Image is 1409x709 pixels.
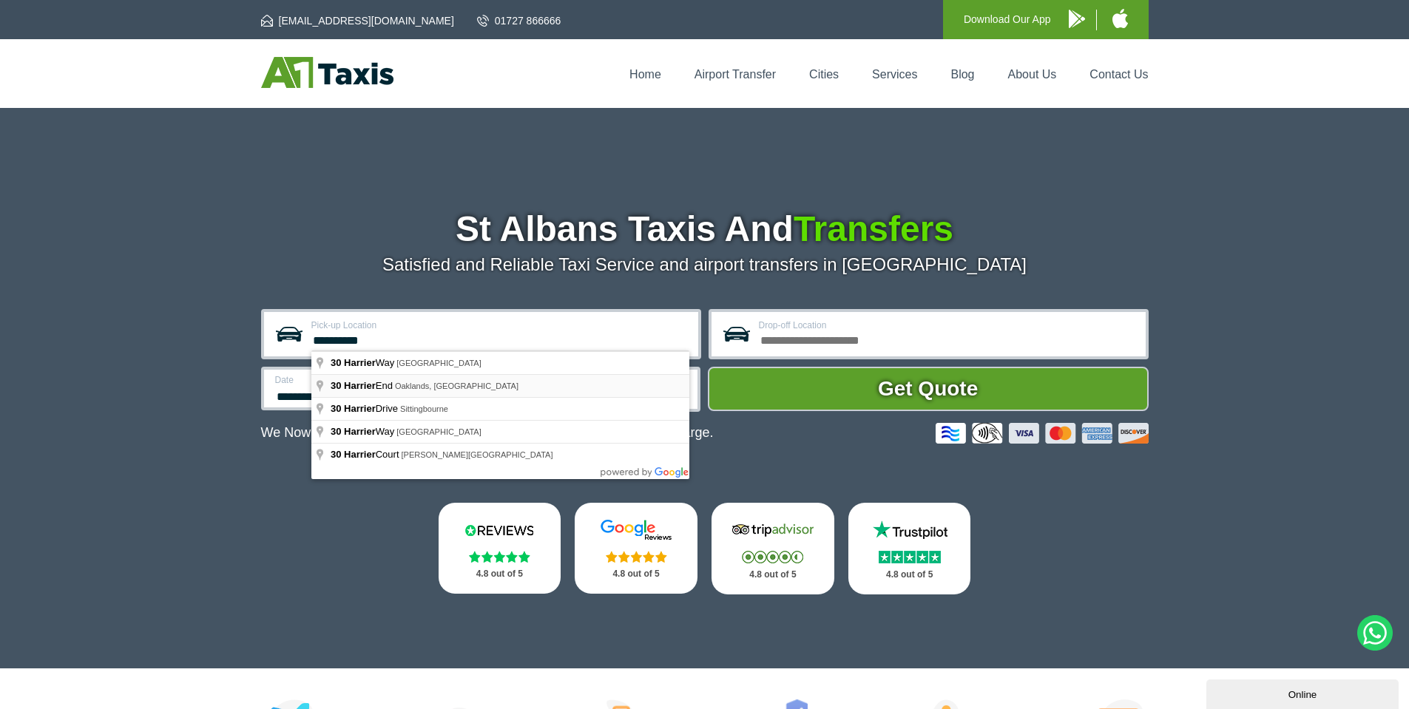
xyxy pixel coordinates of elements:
[477,13,561,28] a: 01727 866666
[575,503,697,594] a: Google Stars 4.8 out of 5
[261,57,393,88] img: A1 Taxis St Albans LTD
[708,367,1149,411] button: Get Quote
[729,519,817,541] img: Tripadvisor
[865,566,955,584] p: 4.8 out of 5
[261,254,1149,275] p: Satisfied and Reliable Taxi Service and airport transfers in [GEOGRAPHIC_DATA]
[331,403,400,414] span: Drive
[591,565,681,583] p: 4.8 out of 5
[344,403,376,414] span: Harrier
[331,449,341,460] span: 30
[606,551,667,563] img: Stars
[331,380,395,391] span: End
[742,551,803,563] img: Stars
[848,503,971,594] a: Trustpilot Stars 4.8 out of 5
[331,380,341,391] span: 30
[344,357,376,368] span: Harrier
[950,68,974,81] a: Blog
[400,404,448,413] span: Sittingbourne
[396,427,482,436] span: [GEOGRAPHIC_DATA]
[728,566,818,584] p: 4.8 out of 5
[1069,10,1085,28] img: A1 Taxis Android App
[872,68,917,81] a: Services
[695,68,776,81] a: Airport Transfer
[261,13,454,28] a: [EMAIL_ADDRESS][DOMAIN_NAME]
[1008,68,1057,81] a: About Us
[1089,68,1148,81] a: Contact Us
[1206,676,1402,709] iframe: chat widget
[712,503,834,594] a: Tripadvisor Stars 4.8 out of 5
[331,357,396,368] span: Way
[455,519,544,541] img: Reviews.io
[455,565,545,583] p: 4.8 out of 5
[759,321,1137,330] label: Drop-off Location
[344,426,376,437] span: Harrier
[809,68,839,81] a: Cities
[402,450,553,459] span: [PERSON_NAME][GEOGRAPHIC_DATA]
[344,380,376,391] span: Harrier
[331,426,396,437] span: Way
[331,357,341,368] span: 30
[936,423,1149,444] img: Credit And Debit Cards
[879,551,941,563] img: Stars
[261,425,714,441] p: We Now Accept Card & Contactless Payment In
[629,68,661,81] a: Home
[275,376,465,384] label: Date
[396,359,482,367] span: [GEOGRAPHIC_DATA]
[439,503,561,594] a: Reviews.io Stars 4.8 out of 5
[592,519,680,541] img: Google
[331,426,341,437] span: 30
[344,449,376,460] span: Harrier
[964,10,1051,29] p: Download Our App
[469,551,530,563] img: Stars
[1112,9,1128,28] img: A1 Taxis iPhone App
[331,403,341,414] span: 30
[261,211,1149,247] h1: St Albans Taxis And
[794,209,953,248] span: Transfers
[331,449,402,460] span: Court
[395,381,518,390] span: Oaklands, [GEOGRAPHIC_DATA]
[311,321,689,330] label: Pick-up Location
[865,519,954,541] img: Trustpilot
